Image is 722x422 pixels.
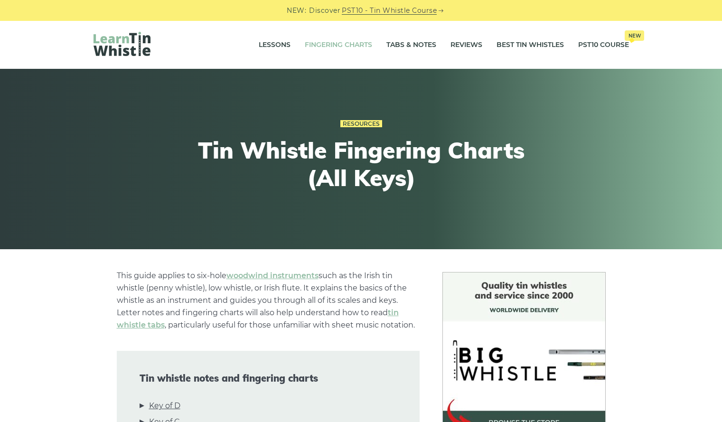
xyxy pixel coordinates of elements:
[497,33,564,57] a: Best Tin Whistles
[117,270,420,331] p: This guide applies to six-hole such as the Irish tin whistle (penny whistle), low whistle, or Iri...
[226,271,319,280] a: woodwind instruments
[94,32,150,56] img: LearnTinWhistle.com
[340,120,382,128] a: Resources
[450,33,482,57] a: Reviews
[259,33,291,57] a: Lessons
[187,137,536,191] h1: Tin Whistle Fingering Charts (All Keys)
[578,33,629,57] a: PST10 CourseNew
[140,373,397,384] span: Tin whistle notes and fingering charts
[625,30,644,41] span: New
[305,33,372,57] a: Fingering Charts
[149,400,180,412] a: Key of D
[386,33,436,57] a: Tabs & Notes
